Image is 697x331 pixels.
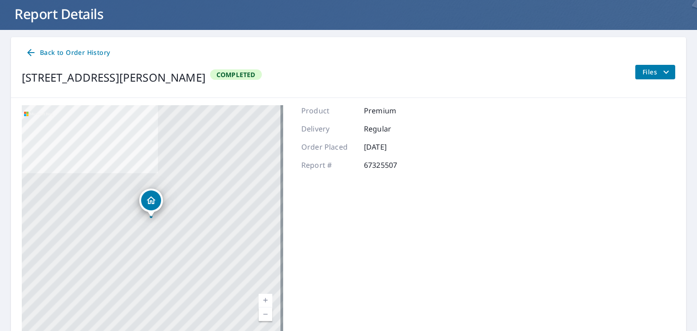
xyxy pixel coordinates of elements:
[364,105,418,116] p: Premium
[22,69,206,86] div: [STREET_ADDRESS][PERSON_NAME]
[22,44,113,61] a: Back to Order History
[301,123,356,134] p: Delivery
[635,65,675,79] button: filesDropdownBtn-67325507
[364,141,418,152] p: [DATE]
[139,189,163,217] div: Dropped pin, building 1, Residential property, 4180 Oakridge Place Dr Winston Salem, NC 27107
[364,123,418,134] p: Regular
[259,294,272,307] a: Current Level 17, Zoom In
[11,5,686,23] h1: Report Details
[364,160,418,170] p: 67325507
[301,160,356,170] p: Report #
[211,70,261,79] span: Completed
[25,47,110,58] span: Back to Order History
[301,105,356,116] p: Product
[259,307,272,321] a: Current Level 17, Zoom Out
[643,67,672,78] span: Files
[301,141,356,152] p: Order Placed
